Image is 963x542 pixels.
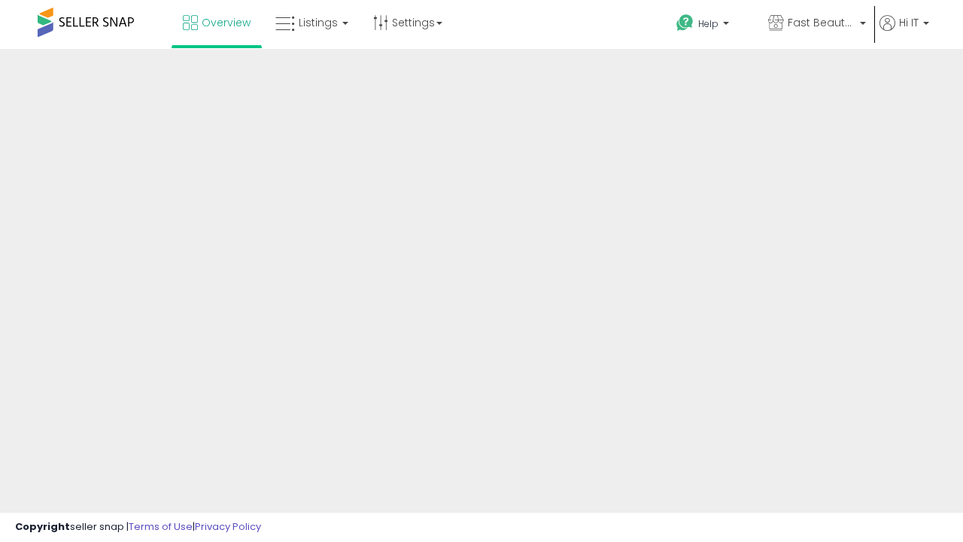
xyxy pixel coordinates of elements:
[299,15,338,30] span: Listings
[788,15,855,30] span: Fast Beauty ([GEOGRAPHIC_DATA])
[15,520,261,534] div: seller snap | |
[676,14,694,32] i: Get Help
[664,2,755,49] a: Help
[129,519,193,534] a: Terms of Use
[698,17,718,30] span: Help
[879,15,929,49] a: Hi IT
[202,15,251,30] span: Overview
[899,15,919,30] span: Hi IT
[195,519,261,534] a: Privacy Policy
[15,519,70,534] strong: Copyright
